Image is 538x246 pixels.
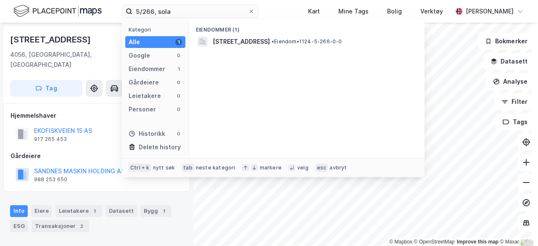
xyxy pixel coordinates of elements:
[10,80,82,97] button: Tag
[153,164,175,171] div: nytt søk
[420,6,443,16] div: Verktøy
[175,79,182,86] div: 0
[140,205,171,217] div: Bygg
[496,206,538,246] div: Kontrollprogram for chat
[387,6,402,16] div: Bolig
[129,91,161,101] div: Leietakere
[90,207,99,215] div: 1
[105,205,137,217] div: Datasett
[129,26,185,33] div: Kategori
[129,37,140,47] div: Alle
[457,239,498,245] a: Improve this map
[189,20,425,35] div: Eiendommer (1)
[10,50,150,70] div: 4056, [GEOGRAPHIC_DATA], [GEOGRAPHIC_DATA]
[213,37,270,47] span: [STREET_ADDRESS]
[496,206,538,246] iframe: Chat Widget
[129,50,150,61] div: Google
[10,33,92,46] div: [STREET_ADDRESS]
[182,164,194,172] div: tab
[129,104,156,114] div: Personer
[175,66,182,72] div: 1
[77,222,86,230] div: 2
[160,207,168,215] div: 1
[330,164,347,171] div: avbryt
[34,176,67,183] div: 988 253 650
[272,38,274,45] span: •
[389,239,412,245] a: Mapbox
[10,205,28,217] div: Info
[466,6,514,16] div: [PERSON_NAME]
[494,93,535,110] button: Filter
[32,220,89,232] div: Transaksjoner
[129,164,151,172] div: Ctrl + k
[139,142,181,152] div: Delete history
[31,205,52,217] div: Eiere
[11,151,183,161] div: Gårdeiere
[13,4,102,19] img: logo.f888ab2527a4732fd821a326f86c7f29.svg
[414,239,455,245] a: OpenStreetMap
[10,220,28,232] div: ESG
[175,93,182,99] div: 0
[55,205,102,217] div: Leietakere
[11,111,183,121] div: Hjemmelshaver
[297,164,309,171] div: velg
[315,164,328,172] div: esc
[196,164,235,171] div: neste kategori
[129,129,165,139] div: Historikk
[308,6,320,16] div: Kart
[483,53,535,70] button: Datasett
[175,52,182,59] div: 0
[34,136,67,143] div: 917 265 453
[260,164,282,171] div: markere
[496,114,535,130] button: Tags
[129,77,159,87] div: Gårdeiere
[175,39,182,45] div: 1
[486,73,535,90] button: Analyse
[272,38,342,45] span: Eiendom • 1124-5-266-0-0
[132,5,248,18] input: Søk på adresse, matrikkel, gårdeiere, leietakere eller personer
[175,130,182,137] div: 0
[129,64,165,74] div: Eiendommer
[338,6,369,16] div: Mine Tags
[478,33,535,50] button: Bokmerker
[175,106,182,113] div: 0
